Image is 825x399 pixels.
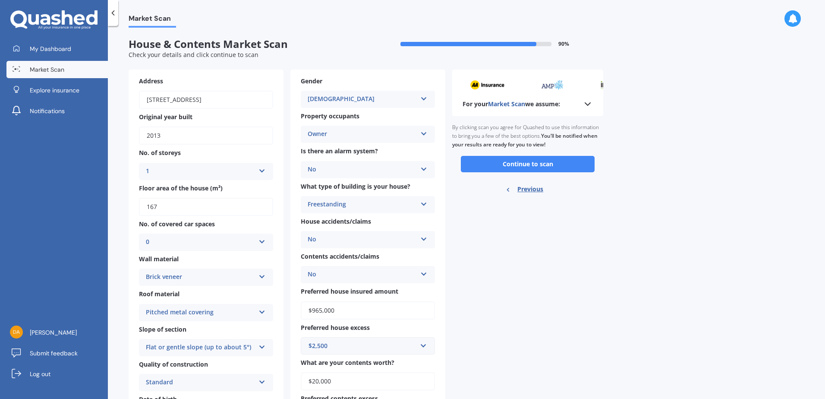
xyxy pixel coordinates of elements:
span: Preferred house insured amount [301,288,398,296]
span: Explore insurance [30,86,79,95]
span: Address [139,77,163,85]
span: Preferred house excess [301,323,370,332]
div: Freestanding [308,199,417,210]
span: Floor area of the house (m²) [139,184,223,192]
div: Pitched metal covering [146,307,255,318]
a: [PERSON_NAME] [6,324,108,341]
div: No [308,269,417,280]
span: Roof material [139,290,179,298]
a: Market Scan [6,61,108,78]
span: 90 % [558,41,569,47]
div: No [308,234,417,245]
span: Submit feedback [30,349,78,358]
span: Is there an alarm system? [301,147,378,155]
span: No. of storeys [139,149,181,157]
div: 1 [146,166,255,177]
a: My Dashboard [6,40,108,57]
img: amp_sm.png [533,80,557,90]
span: Notifications [30,107,65,115]
span: Log out [30,370,50,378]
b: For your we assume: [463,100,560,108]
a: Explore insurance [6,82,108,99]
span: House & Contents Market Scan [129,38,366,51]
span: What type of building is your house? [301,182,410,190]
span: Check your details and click continue to scan [129,51,258,59]
span: House accidents/claims [301,217,371,225]
a: Submit feedback [6,345,108,362]
span: Original year built [139,113,192,121]
div: Standard [146,377,255,388]
span: Market Scan [30,65,64,74]
a: Log out [6,365,108,383]
span: Wall material [139,255,179,263]
span: Previous [517,183,543,196]
span: Contents accidents/claims [301,252,379,260]
span: Property occupants [301,112,359,120]
span: Market Scan [129,14,176,26]
div: No [308,165,417,175]
span: [PERSON_NAME] [30,328,77,337]
div: [DEMOGRAPHIC_DATA] [308,94,417,104]
div: $2,500 [309,341,417,351]
span: What are your contents worth? [301,358,394,367]
img: initio_sm.webp [593,80,617,90]
img: aa_sm.webp [463,80,498,90]
b: You’ll be notified when your results are ready for you to view! [452,132,598,148]
span: My Dashboard [30,44,71,53]
span: Slope of section [139,325,186,333]
div: Owner [308,129,417,139]
span: Quality of construction [139,360,208,368]
span: Gender [301,77,322,85]
div: Flat or gentle slope (up to about 5°) [146,342,255,353]
button: Continue to scan [461,156,595,172]
img: b96caab69b596220bcfe6ca2ba468e4d [10,326,23,339]
input: Enter floor area [139,198,273,216]
div: By clicking scan you agree for Quashed to use this information to bring you a few of the best opt... [452,116,603,156]
div: 0 [146,237,255,247]
span: No. of covered car spaces [139,220,215,228]
span: Market Scan [488,100,525,108]
a: Notifications [6,102,108,120]
div: Brick veneer [146,272,255,282]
